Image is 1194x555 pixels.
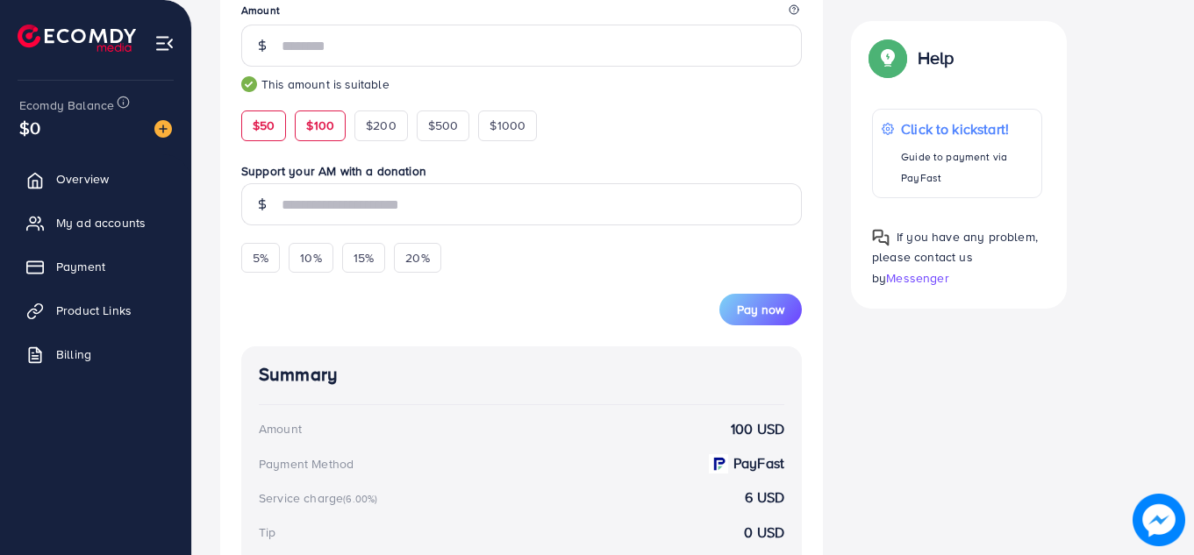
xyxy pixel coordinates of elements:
span: 20% [405,249,429,267]
span: Overview [56,170,109,188]
span: Ecomdy Balance [19,96,114,114]
button: Pay now [719,294,802,325]
strong: 6 USD [745,487,784,508]
span: Messenger [886,268,948,286]
img: menu [154,33,175,53]
strong: PayFast [733,453,784,473]
img: image [1133,494,1185,546]
p: Click to kickstart! [901,118,1032,139]
span: $100 [306,117,334,134]
img: Popup guide [872,229,890,246]
strong: 0 USD [744,523,784,543]
a: Product Links [13,293,178,328]
span: My ad accounts [56,214,146,231]
legend: Amount [241,3,802,25]
span: 5% [253,249,268,267]
small: This amount is suitable [241,75,802,93]
a: Payment [13,249,178,284]
div: Payment Method [259,455,354,473]
span: Billing [56,345,91,363]
small: (6.00%) [343,492,377,506]
a: Billing [13,337,178,372]
span: 10% [300,249,321,267]
img: image [154,120,172,138]
div: Service charge [259,489,383,507]
span: $50 [253,117,275,134]
span: $500 [428,117,459,134]
p: Guide to payment via PayFast [901,146,1032,189]
strong: 100 USD [731,419,784,439]
span: $0 [19,115,40,140]
span: If you have any problem, please contact us by [872,228,1038,286]
span: Payment [56,258,105,275]
span: Pay now [737,301,784,318]
h4: Summary [259,364,784,386]
div: Tip [259,523,275,541]
span: 15% [354,249,374,267]
img: payment [709,454,728,473]
a: Overview [13,161,178,196]
label: Support your AM with a donation [241,162,802,180]
img: Popup guide [872,42,904,74]
img: guide [241,76,257,92]
span: Product Links [56,302,132,319]
img: logo [18,25,136,52]
a: My ad accounts [13,205,178,240]
p: Help [918,47,954,68]
div: Amount [259,420,302,438]
span: $1000 [490,117,526,134]
span: $200 [366,117,397,134]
